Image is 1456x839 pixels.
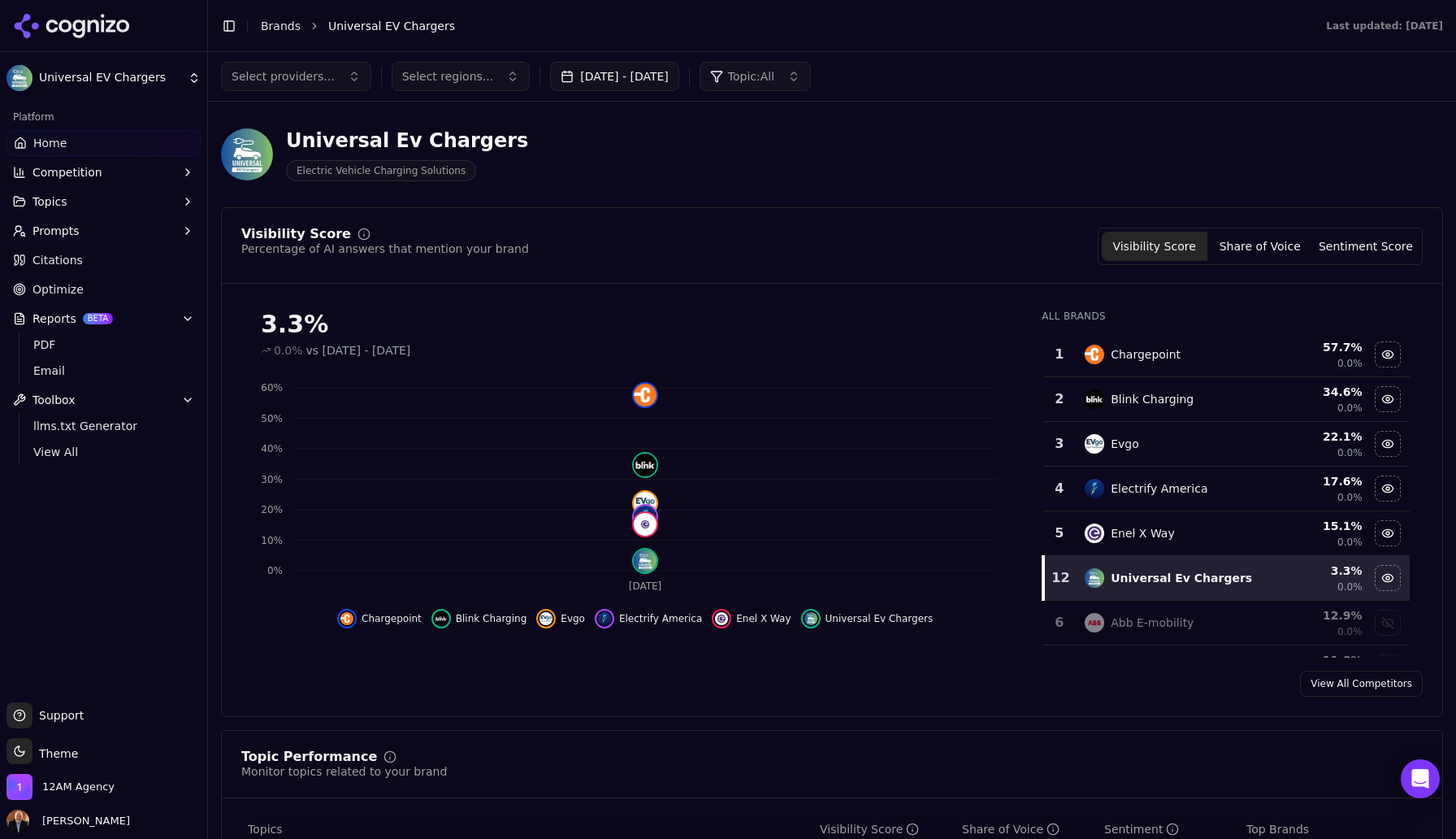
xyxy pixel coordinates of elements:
[33,135,67,151] span: Home
[1085,479,1104,498] img: electrify america
[1102,232,1207,261] button: Visibility Score
[629,580,662,592] tspan: [DATE]
[261,474,283,485] tspan: 30%
[1375,386,1401,412] button: Hide blink charging data
[1085,345,1104,364] img: chargepoint
[1267,384,1362,400] div: 34.6 %
[33,337,175,353] span: PDF
[1267,607,1362,624] div: 12.9 %
[1337,491,1363,504] span: 0.0%
[6,65,32,91] img: Universal EV Chargers
[6,774,32,800] img: 12AM Agency
[261,310,1009,339] div: 3.3%
[267,565,283,576] tspan: 0%
[1050,613,1068,633] div: 6
[634,550,656,572] img: universal ev chargers
[1267,652,1362,668] div: 11.8 %
[6,774,115,800] button: Open organization switcher
[1337,446,1363,459] span: 0.0%
[362,612,422,625] span: Chargepoint
[286,128,528,154] div: Universal Ev Chargers
[736,612,791,625] span: Enel X Way
[1111,480,1207,497] div: Electrify America
[1326,20,1443,33] div: Last updated: [DATE]
[634,454,656,476] img: blink charging
[27,333,181,356] a: PDF
[1337,536,1363,549] span: 0.0%
[6,189,201,215] button: Topics
[1085,613,1104,633] img: abb e-mobility
[820,821,919,837] div: Visibility Score
[1043,467,1410,511] tr: 4electrify americaElectrify America17.6%0.0%Hide electrify america data
[1050,524,1068,543] div: 5
[1246,821,1309,837] span: Top Brands
[1375,654,1401,680] button: Show semaconnect data
[561,612,585,625] span: Evgo
[241,228,351,241] div: Visibility Score
[286,160,476,181] span: Electric Vehicle Charging Solutions
[241,241,529,257] div: Percentage of AI answers that mention your brand
[6,130,201,156] a: Home
[1050,389,1068,409] div: 2
[232,68,335,85] span: Select providers...
[1337,580,1363,593] span: 0.0%
[1043,422,1410,467] tr: 3evgoEvgo22.1%0.0%Hide evgo data
[598,612,611,625] img: electrify america
[962,821,1059,837] div: Share of Voice
[1337,402,1363,415] span: 0.0%
[6,306,201,332] button: ReportsBETA
[1111,436,1139,452] div: Evgo
[27,441,181,463] a: View All
[33,444,175,460] span: View All
[825,612,934,625] span: Universal Ev Chargers
[261,18,1293,34] nav: breadcrumb
[1111,615,1194,631] div: Abb E-mobility
[32,281,84,298] span: Optimize
[36,814,130,828] span: [PERSON_NAME]
[261,20,301,33] a: Brands
[1043,333,1410,377] tr: 1chargepointChargepoint57.7%0.0%Hide chargepoint data
[456,612,527,625] span: Blink Charging
[431,609,527,628] button: Hide blink charging data
[1111,525,1175,541] div: Enel X Way
[634,492,656,515] img: evgo
[1337,625,1363,638] span: 0.0%
[1375,341,1401,367] button: Hide chargepoint data
[32,707,84,724] span: Support
[402,68,494,85] span: Select regions...
[1043,511,1410,556] tr: 5enel x wayEnel X Way15.1%0.0%Hide enel x way data
[539,612,552,625] img: evgo
[619,612,702,625] span: Electrify America
[1267,428,1362,445] div: 22.1 %
[634,506,656,528] img: electrify america
[550,62,679,91] button: [DATE] - [DATE]
[1043,377,1410,422] tr: 2blink chargingBlink Charging34.6%0.0%Hide blink charging data
[39,71,181,85] span: Universal EV Chargers
[1375,520,1401,546] button: Hide enel x way data
[1267,339,1362,355] div: 57.7 %
[340,612,353,625] img: chargepoint
[1050,434,1068,454] div: 3
[1375,565,1401,591] button: Hide universal ev chargers data
[1085,389,1104,409] img: blink charging
[1043,646,1410,690] tr: 11.8%Show semaconnect data
[634,513,656,536] img: enel x way
[32,193,67,210] span: Topics
[1267,518,1362,534] div: 15.1 %
[1375,431,1401,457] button: Hide evgo data
[1085,568,1104,588] img: universal ev chargers
[32,164,102,180] span: Competition
[715,612,728,625] img: enel x way
[261,382,283,393] tspan: 60%
[1267,563,1362,579] div: 3.3 %
[634,384,656,406] img: chargepoint
[1337,357,1363,370] span: 0.0%
[261,443,283,454] tspan: 40%
[33,418,175,434] span: llms.txt Generator
[32,747,78,760] span: Theme
[241,763,447,780] div: Monitor topics related to your brand
[801,609,934,628] button: Hide universal ev chargers data
[804,612,817,625] img: universal ev chargers
[1111,391,1194,407] div: Blink Charging
[6,104,201,130] div: Platform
